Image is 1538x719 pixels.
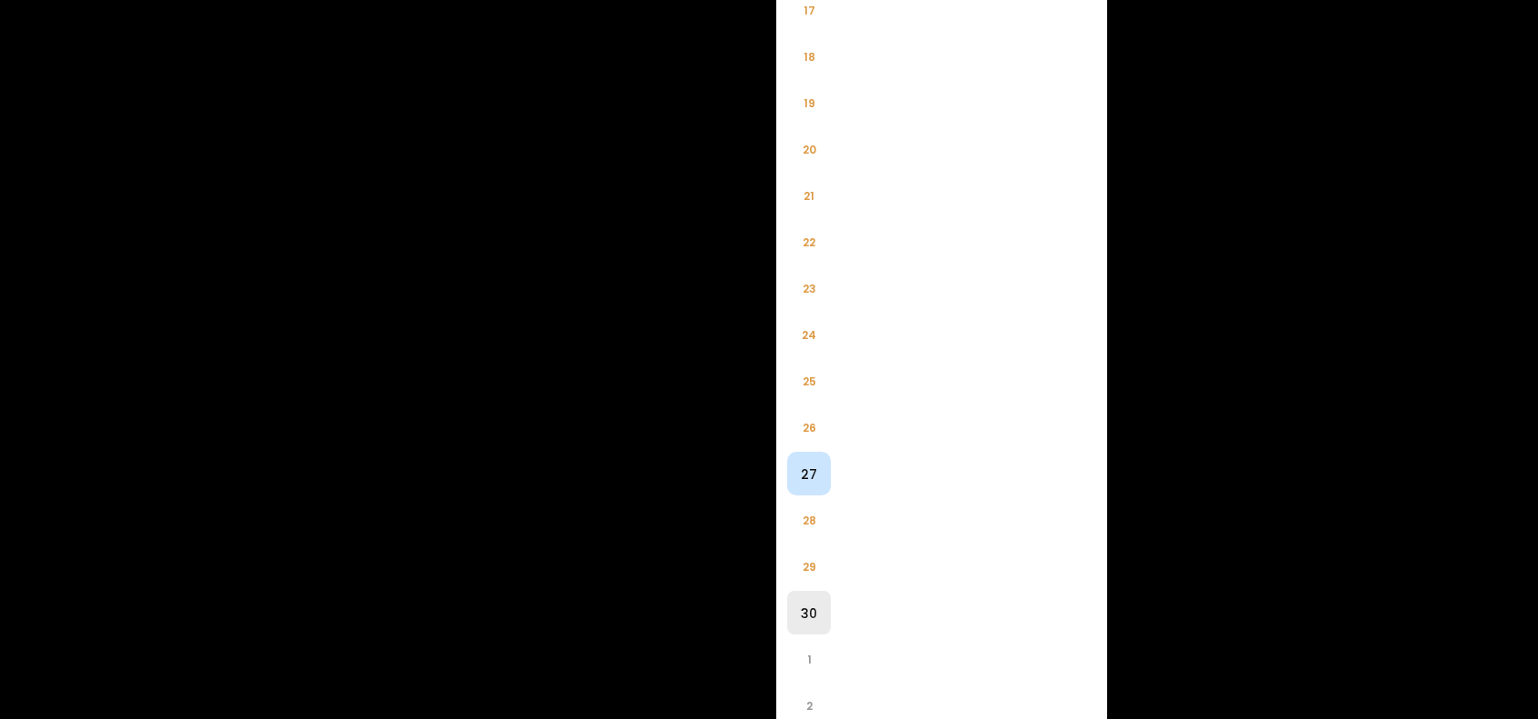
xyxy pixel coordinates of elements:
[787,174,831,217] li: 21
[787,266,831,310] li: 23
[787,452,831,495] li: 27
[787,405,831,449] li: 26
[787,544,831,588] li: 29
[787,498,831,542] li: 28
[787,220,831,264] li: 22
[787,313,831,356] li: 24
[787,591,831,634] li: 30
[787,35,831,78] li: 18
[787,359,831,403] li: 25
[787,81,831,125] li: 19
[787,127,831,171] li: 20
[787,637,831,681] li: 1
